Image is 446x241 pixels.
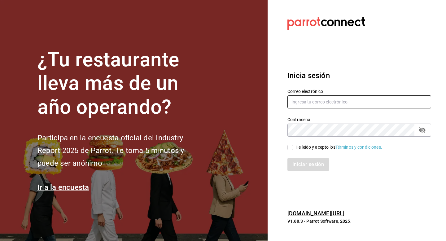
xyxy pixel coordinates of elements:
[287,89,431,93] label: Correo electrónico
[37,183,89,192] a: Ir a la encuesta
[37,132,205,169] h2: Participa en la encuesta oficial del Industry Report 2025 de Parrot. Te toma 5 minutos y puede se...
[287,117,431,121] label: Contraseña
[37,48,205,119] h1: ¿Tu restaurante lleva más de un año operando?
[335,145,382,150] a: Términos y condiciones.
[287,95,431,108] input: Ingresa tu correo electrónico
[287,70,431,81] h3: Inicia sesión
[287,210,344,217] a: [DOMAIN_NAME][URL]
[295,144,382,151] div: He leído y acepto los
[417,125,427,135] button: passwordField
[287,218,431,224] p: V1.68.3 - Parrot Software, 2025.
